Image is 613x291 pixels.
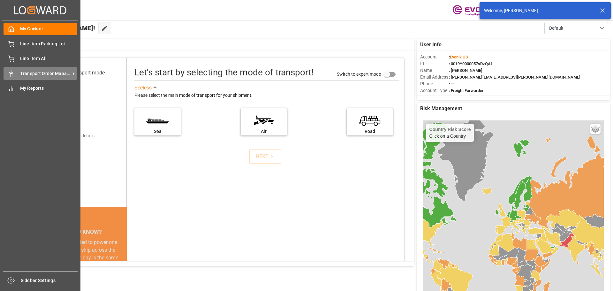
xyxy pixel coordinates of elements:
[20,55,77,62] span: Line Item All
[20,85,77,92] span: My Reports
[420,67,449,74] span: Name
[420,74,449,80] span: Email Address
[4,52,77,65] a: Line Item All
[420,105,462,112] span: Risk Management
[134,84,152,92] div: See less
[429,127,471,139] div: Click on a Country
[420,87,449,94] span: Account Type
[420,41,442,49] span: User Info
[244,128,284,135] div: Air
[249,149,281,164] button: NEXT
[20,41,77,47] span: Line Item Parking Lot
[549,25,564,32] span: Default
[20,70,71,77] span: Transport Order Management
[134,66,314,79] div: Let's start by selecting the mode of transport!
[21,277,78,284] span: Sidebar Settings
[138,128,178,135] div: Sea
[449,68,482,73] span: : [PERSON_NAME]
[449,81,454,86] span: : —
[450,55,468,59] span: Evonik US
[4,82,77,95] a: My Reports
[420,54,449,60] span: Account
[256,153,275,160] div: NEXT
[484,7,594,14] div: Welcome, [PERSON_NAME]
[449,61,492,66] span: : 0019Y0000057sDzQAI
[452,5,494,16] img: Evonik-brand-mark-Deep-Purple-RGB.jpeg_1700498283.jpeg
[337,71,381,76] span: Switch to expert mode
[4,23,77,35] a: My Cockpit
[429,127,471,132] h4: Country Risk Score
[590,124,601,134] a: Layers
[544,22,608,34] button: open menu
[420,60,449,67] span: Id
[26,22,95,34] span: Hello [PERSON_NAME]!
[4,37,77,50] a: Line Item Parking Lot
[34,225,127,239] div: DID YOU KNOW?
[350,128,390,135] div: Road
[420,80,449,87] span: Phone
[449,88,484,93] span: : Freight Forwarder
[449,75,580,80] span: : [PERSON_NAME][EMAIL_ADDRESS][PERSON_NAME][DOMAIN_NAME]
[42,239,119,285] div: The energy needed to power one large container ship across the ocean in a single day is the same ...
[134,92,399,99] div: Please select the main mode of transport for your shipment.
[449,55,468,59] span: :
[20,26,77,32] span: My Cockpit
